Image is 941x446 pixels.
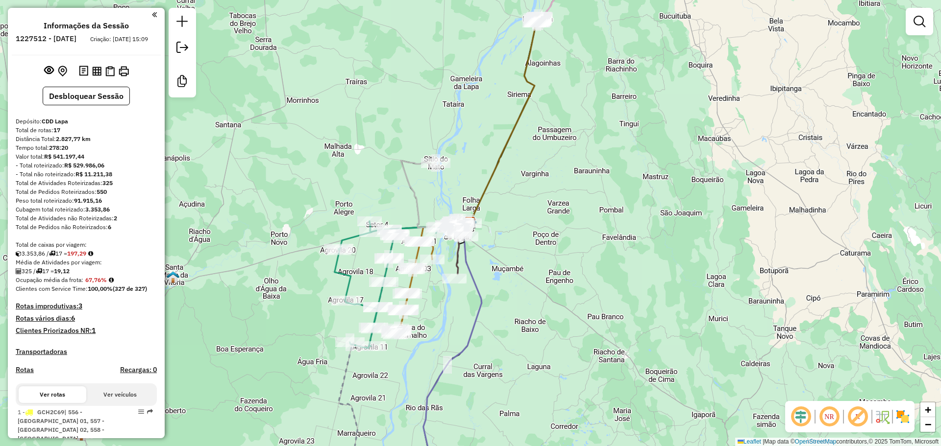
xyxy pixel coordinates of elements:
strong: 325 [102,179,113,187]
h4: Recargas: 0 [120,366,157,374]
img: Fluxo de ruas [874,409,890,424]
em: Opções [138,409,144,415]
h6: 1227512 - [DATE] [16,34,76,43]
div: Total de caixas por viagem: [16,240,157,249]
img: Exibir/Ocultar setores [895,409,911,424]
em: Média calculada utilizando a maior ocupação (%Peso ou %Cubagem) de cada rota da sessão. Rotas cro... [109,277,114,283]
strong: CDD Lapa [42,117,68,125]
button: Ver rotas [19,386,86,403]
span: Ocultar NR [817,405,841,428]
strong: 1 [92,326,96,335]
i: Total de Atividades [16,268,22,274]
i: Meta Caixas/viagem: 206,52 Diferença: -9,23 [88,251,93,257]
a: Exportar sessão [173,38,192,60]
div: Total de rotas: [16,126,157,135]
div: Total de Pedidos não Roteirizados: [16,223,157,232]
button: Exibir sessão original [42,63,56,79]
strong: 197,29 [67,250,86,257]
em: Rota exportada [147,409,153,415]
a: Nova sessão e pesquisa [173,12,192,34]
div: Criação: [DATE] 15:09 [86,35,152,44]
strong: 550 [97,188,107,195]
span: Ocupação média da frota: [16,276,83,283]
span: | [763,438,764,445]
strong: 2.827,77 km [56,135,91,142]
a: Rotas [16,366,34,374]
i: Total de rotas [49,251,55,257]
i: Total de rotas [36,268,42,274]
strong: 278:20 [49,144,68,151]
div: Depósito: [16,117,157,126]
span: Clientes com Service Time: [16,285,88,292]
strong: 6 [71,314,75,323]
span: GCH2C69 [37,408,64,416]
span: − [925,418,931,430]
div: Map data © contributors,© 2025 TomTom, Microsoft [735,438,941,446]
strong: 3.353,86 [85,206,110,213]
div: 3.353,86 / 17 = [16,249,157,258]
strong: 2 [114,214,117,222]
button: Ver veículos [86,386,154,403]
button: Visualizar Romaneio [103,64,117,78]
div: Valor total: [16,152,157,161]
a: Exibir filtros [910,12,929,31]
button: Imprimir Rotas [117,64,131,78]
img: RT PA - Santa Maria da Vitória [167,271,179,283]
a: Zoom in [920,402,935,417]
strong: 17 [53,126,60,134]
button: Centralizar mapa no depósito ou ponto de apoio [56,64,69,79]
div: Média de Atividades por viagem: [16,258,157,267]
strong: R$ 529.986,06 [64,162,104,169]
strong: 91.915,16 [74,197,102,204]
button: Desbloquear Sessão [43,87,130,105]
span: Exibir rótulo [846,405,869,428]
strong: 3 [78,302,82,310]
h4: Transportadoras [16,348,157,356]
div: Total de Atividades não Roteirizadas: [16,214,157,223]
strong: R$ 541.197,44 [44,153,84,160]
span: Ocultar deslocamento [789,405,813,428]
a: OpenStreetMap [795,438,837,445]
a: Leaflet [738,438,761,445]
div: 325 / 17 = [16,267,157,276]
span: 1 - [18,408,104,442]
h4: Rotas vários dias: [16,314,157,323]
a: Zoom out [920,417,935,432]
strong: 67,76% [85,276,107,283]
div: Total de Atividades Roteirizadas: [16,179,157,188]
button: Visualizar relatório de Roteirização [90,64,103,77]
strong: R$ 11.211,38 [75,170,112,178]
a: Clique aqui para minimizar o painel [152,9,157,20]
i: Cubagem total roteirizado [16,251,22,257]
div: Distância Total: [16,135,157,143]
div: Total de Pedidos Roteirizados: [16,188,157,196]
span: + [925,403,931,416]
strong: 6 [108,223,111,231]
strong: 100,00% [88,285,113,292]
button: Logs desbloquear sessão [77,64,90,79]
h4: Informações da Sessão [44,21,129,30]
div: Cubagem total roteirizado: [16,205,157,214]
div: - Total roteirizado: [16,161,157,170]
strong: (327 de 327) [113,285,147,292]
div: Peso total roteirizado: [16,196,157,205]
div: - Total não roteirizado: [16,170,157,179]
strong: 19,12 [54,267,70,275]
h4: Rotas improdutivas: [16,302,157,310]
a: Criar modelo [173,71,192,94]
div: Tempo total: [16,143,157,152]
h4: Clientes Priorizados NR: [16,327,157,335]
